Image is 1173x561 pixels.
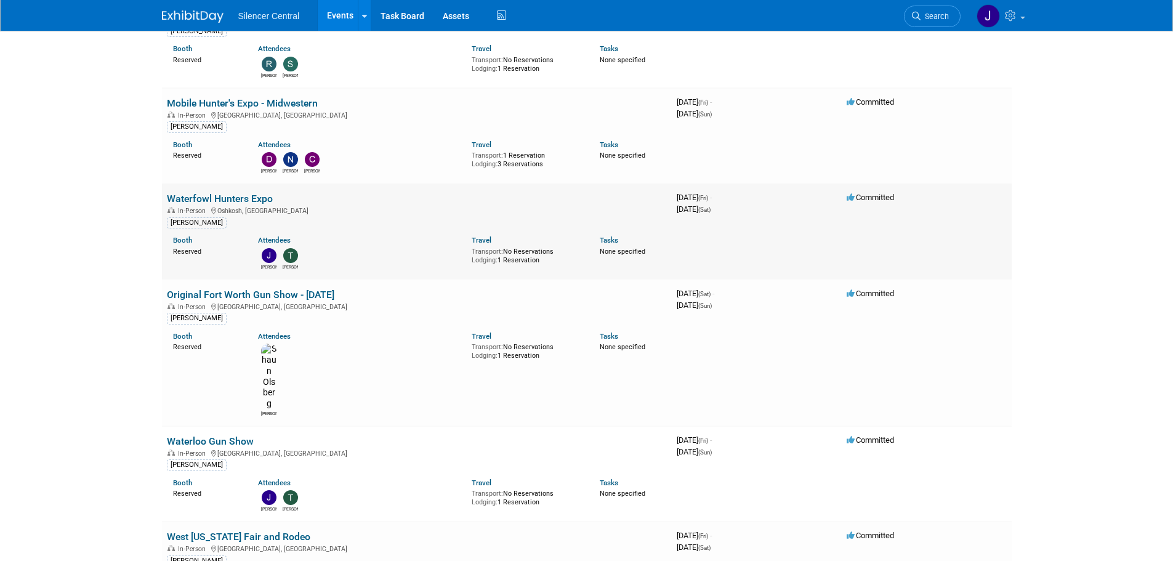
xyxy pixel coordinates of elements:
[710,193,712,202] span: -
[173,478,192,487] a: Booth
[677,543,711,552] span: [DATE]
[162,10,224,23] img: ExhibitDay
[258,44,291,53] a: Attendees
[167,531,310,543] a: West [US_STATE] Fair and Rodeo
[262,152,276,167] img: Danielle Osterman
[173,44,192,53] a: Booth
[167,207,175,213] img: In-Person Event
[167,459,227,470] div: [PERSON_NAME]
[167,121,227,132] div: [PERSON_NAME]
[472,44,491,53] a: Travel
[472,140,491,149] a: Travel
[710,435,712,445] span: -
[167,543,667,553] div: [GEOGRAPHIC_DATA], [GEOGRAPHIC_DATA]
[472,149,581,168] div: 1 Reservation 3 Reservations
[710,97,712,107] span: -
[167,450,175,456] img: In-Person Event
[698,99,708,106] span: (Fri)
[173,149,240,160] div: Reserved
[258,140,291,149] a: Attendees
[712,289,714,298] span: -
[698,449,712,456] span: (Sun)
[698,291,711,297] span: (Sat)
[600,343,645,351] span: None specified
[173,332,192,341] a: Booth
[698,195,708,201] span: (Fri)
[167,289,334,301] a: Original Fort Worth Gun Show - [DATE]
[261,71,276,79] div: Rob Young
[261,263,276,270] div: Justin Armstrong
[698,544,711,551] span: (Sat)
[677,447,712,456] span: [DATE]
[472,487,581,506] div: No Reservations 1 Reservation
[261,344,276,410] img: Shaun Olsberg
[178,450,209,458] span: In-Person
[847,289,894,298] span: Committed
[472,151,503,159] span: Transport:
[167,435,254,447] a: Waterloo Gun Show
[677,193,712,202] span: [DATE]
[167,313,227,324] div: [PERSON_NAME]
[283,152,298,167] img: Nickolas Osterman
[173,487,240,498] div: Reserved
[600,490,645,498] span: None specified
[698,206,711,213] span: (Sat)
[262,248,276,263] img: Justin Armstrong
[262,57,276,71] img: Rob Young
[710,531,712,540] span: -
[677,204,711,214] span: [DATE]
[173,245,240,256] div: Reserved
[283,263,298,270] div: Tyler Phillips
[472,490,503,498] span: Transport:
[283,71,298,79] div: Sarah Young
[472,236,491,244] a: Travel
[167,111,175,118] img: In-Person Event
[167,303,175,309] img: In-Person Event
[472,56,503,64] span: Transport:
[904,6,961,27] a: Search
[977,4,1000,28] img: Jessica Crawford
[600,236,618,244] a: Tasks
[167,301,667,311] div: [GEOGRAPHIC_DATA], [GEOGRAPHIC_DATA]
[178,545,209,553] span: In-Person
[847,531,894,540] span: Committed
[167,217,227,228] div: [PERSON_NAME]
[283,490,298,505] img: Tyler Phillips
[173,236,192,244] a: Booth
[600,248,645,256] span: None specified
[167,110,667,119] div: [GEOGRAPHIC_DATA], [GEOGRAPHIC_DATA]
[283,248,298,263] img: Tyler Phillips
[921,12,949,21] span: Search
[167,26,227,37] div: [PERSON_NAME]
[847,435,894,445] span: Committed
[600,140,618,149] a: Tasks
[847,97,894,107] span: Committed
[472,478,491,487] a: Travel
[262,490,276,505] img: Julissa Linares
[472,160,498,168] span: Lodging:
[600,332,618,341] a: Tasks
[173,341,240,352] div: Reserved
[238,11,300,21] span: Silencer Central
[677,289,714,298] span: [DATE]
[600,44,618,53] a: Tasks
[472,343,503,351] span: Transport:
[261,167,276,174] div: Danielle Osterman
[173,140,192,149] a: Booth
[167,205,667,215] div: Oshkosh, [GEOGRAPHIC_DATA]
[677,435,712,445] span: [DATE]
[258,478,291,487] a: Attendees
[698,302,712,309] span: (Sun)
[283,57,298,71] img: Sarah Young
[167,193,273,204] a: Waterfowl Hunters Expo
[472,248,503,256] span: Transport:
[472,65,498,73] span: Lodging:
[261,410,276,417] div: Shaun Olsberg
[178,303,209,311] span: In-Person
[472,341,581,360] div: No Reservations 1 Reservation
[167,97,318,109] a: Mobile Hunter's Expo - Midwestern
[698,111,712,118] span: (Sun)
[472,332,491,341] a: Travel
[600,478,618,487] a: Tasks
[258,332,291,341] a: Attendees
